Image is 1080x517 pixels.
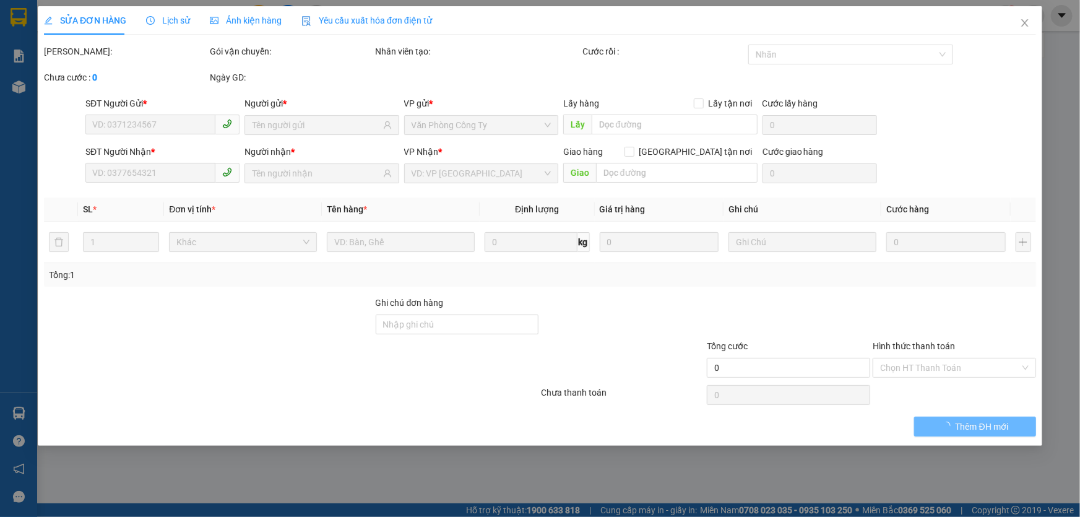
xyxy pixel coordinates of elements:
[762,147,824,157] label: Cước giao hàng
[914,417,1036,437] button: Thêm ĐH mới
[1008,6,1042,41] button: Close
[600,204,646,214] span: Giá trị hàng
[244,97,399,110] div: Người gửi
[146,15,190,25] span: Lịch sử
[383,121,392,129] span: user
[563,163,596,183] span: Giao
[412,116,551,134] span: Văn Phòng Công Ty
[176,233,309,251] span: Khác
[44,16,53,25] span: edit
[376,315,539,334] input: Ghi chú đơn hàng
[301,15,432,25] span: Yêu cầu xuất hóa đơn điện tử
[85,145,240,159] div: SĐT Người Nhận
[563,98,599,108] span: Lấy hàng
[169,204,215,214] span: Đơn vị tính
[704,97,758,110] span: Lấy tận nơi
[762,98,818,108] label: Cước lấy hàng
[210,71,373,84] div: Ngày GD:
[222,167,232,177] span: phone
[540,386,706,407] div: Chưa thanh toán
[376,45,581,58] div: Nhân viên tạo:
[596,163,758,183] input: Dọc đường
[146,16,155,25] span: clock-circle
[49,268,417,282] div: Tổng: 1
[886,232,1006,252] input: 0
[942,422,956,430] span: loading
[1016,232,1031,252] button: plus
[210,15,282,25] span: Ảnh kiện hàng
[404,97,558,110] div: VP gửi
[383,169,392,178] span: user
[376,298,444,308] label: Ghi chú đơn hàng
[563,115,592,134] span: Lấy
[252,167,380,180] input: Tên người nhận
[244,145,399,159] div: Người nhận
[252,118,380,132] input: Tên người gửi
[600,232,719,252] input: 0
[85,97,240,110] div: SĐT Người Gửi
[724,198,881,222] th: Ghi chú
[44,71,207,84] div: Chưa cước :
[92,72,97,82] b: 0
[563,147,603,157] span: Giao hàng
[515,204,559,214] span: Định lượng
[301,16,311,26] img: icon
[327,204,367,214] span: Tên hàng
[634,145,758,159] span: [GEOGRAPHIC_DATA] tận nơi
[728,232,876,252] input: Ghi Chú
[210,16,218,25] span: picture
[707,341,748,351] span: Tổng cước
[582,45,746,58] div: Cước rồi :
[44,15,126,25] span: SỬA ĐƠN HÀNG
[83,204,93,214] span: SL
[592,115,758,134] input: Dọc đường
[762,115,877,135] input: Cước lấy hàng
[762,163,877,183] input: Cước giao hàng
[886,204,929,214] span: Cước hàng
[404,147,439,157] span: VP Nhận
[44,45,207,58] div: [PERSON_NAME]:
[956,420,1008,433] span: Thêm ĐH mới
[873,341,955,351] label: Hình thức thanh toán
[210,45,373,58] div: Gói vận chuyển:
[49,232,69,252] button: delete
[327,232,475,252] input: VD: Bàn, Ghế
[222,119,232,129] span: phone
[577,232,590,252] span: kg
[1020,18,1030,28] span: close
